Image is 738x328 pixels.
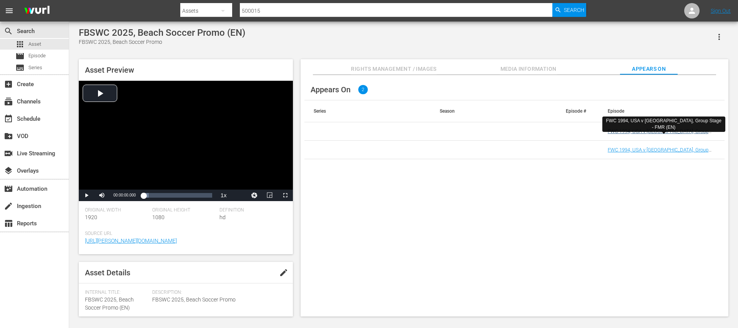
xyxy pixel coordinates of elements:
span: menu [5,6,14,15]
a: FWC 1994, USA v [GEOGRAPHIC_DATA], Group Stage - FMR (EN) (FWC 1994, USA v [GEOGRAPHIC_DATA], Gro... [608,147,711,170]
span: Original Width [85,207,148,213]
span: VOD [4,132,13,141]
button: Mute [94,190,110,201]
span: Live Streaming [4,149,13,158]
th: Series [304,100,430,122]
span: Asset Details [85,268,130,277]
button: edit [274,263,293,282]
span: Episode [28,52,46,60]
a: Sign Out [711,8,731,14]
span: hd [219,214,226,220]
span: Original Height [152,207,216,213]
button: Play [79,190,94,201]
span: Search [4,27,13,36]
span: Source Url [85,231,283,237]
span: Asset [28,40,41,48]
img: ans4CAIJ8jUAAAAAAAAAAAAAAAAAAAAAAAAgQb4GAAAAAAAAAAAAAAAAAAAAAAAAJMjXAAAAAAAAAAAAAAAAAAAAAAAAgAT5G... [18,2,55,20]
span: Automation [4,184,13,193]
span: Definition [219,207,283,213]
span: Internal Title: [85,290,148,296]
span: Ingestion [4,201,13,211]
a: [URL][PERSON_NAME][DOMAIN_NAME] [85,238,177,244]
button: Jump To Time [247,190,262,201]
span: Media Information [500,64,557,74]
span: Appears On [311,85,351,94]
span: Schedule [4,114,13,123]
span: Asset Preview [85,65,134,75]
div: FWC 1994, USA v [GEOGRAPHIC_DATA], Group Stage - FMR (EN) [605,118,722,131]
span: Description: [152,290,283,296]
span: 1080 [152,214,165,220]
span: Reports [4,219,13,228]
span: Series [15,63,25,72]
button: Search [552,3,586,17]
span: FBSWC 2025, Beach Soccer Promo [152,296,283,304]
span: 1920 [85,214,97,220]
button: Picture-in-Picture [262,190,278,201]
div: Progress Bar [143,193,212,198]
div: Video Player [79,81,293,201]
div: FBSWC 2025, Beach Soccer Promo [79,38,245,46]
button: Fullscreen [278,190,293,201]
button: Playback Rate [216,190,231,201]
th: Episode [598,100,725,122]
span: Episode [15,52,25,61]
span: Asset [15,40,25,49]
span: Appears On [620,64,678,74]
th: Season [430,100,557,122]
span: Rights Management / Images [351,64,436,74]
th: Episode # [557,100,598,122]
span: Create [4,80,13,89]
span: FBSWC 2025, Beach Soccer Promo (EN) [85,296,134,311]
span: Search [564,3,584,17]
span: 2 [358,85,368,94]
div: FBSWC 2025, Beach Soccer Promo (EN) [79,27,245,38]
span: Overlays [4,166,13,175]
span: edit [279,268,288,277]
span: 00:00:00.000 [113,193,136,197]
span: Channels [4,97,13,106]
span: Series [28,64,42,72]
